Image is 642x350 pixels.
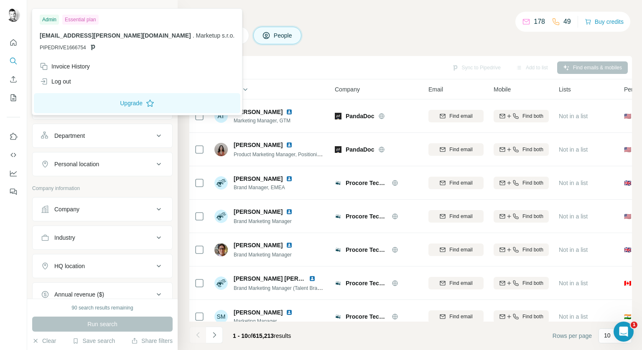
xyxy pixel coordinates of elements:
button: Annual revenue ($) [33,284,172,304]
span: [PERSON_NAME] [234,175,283,183]
h4: Search [189,10,632,22]
button: Use Surfe on LinkedIn [7,129,20,144]
button: Department [33,126,172,146]
span: Company [335,85,360,94]
span: Mobile [494,85,511,94]
span: 🇬🇧 [624,246,631,254]
span: Find both [522,179,543,187]
span: 🇺🇸 [624,145,631,154]
span: [PERSON_NAME] [234,108,283,116]
button: Find both [494,210,549,223]
span: . [193,32,194,39]
button: Find email [428,310,484,323]
span: 🇺🇸 [624,212,631,221]
span: Not in a list [559,180,588,186]
div: 90 search results remaining [71,304,133,312]
img: Avatar [214,176,228,190]
div: AT [214,109,228,123]
img: LinkedIn logo [286,142,293,148]
span: Not in a list [559,246,588,253]
span: Product Marketing Manager, Positioning & Enablement [234,151,356,157]
span: [PERSON_NAME] [PERSON_NAME], CDP [234,275,349,282]
span: Find email [449,279,472,287]
div: Company [54,205,79,213]
span: Find email [449,112,472,120]
div: Industry [54,233,75,242]
span: Procore Technologies [346,279,387,287]
span: People [274,31,293,40]
button: Upgrade [34,93,240,113]
button: Personal location [33,154,172,174]
div: Essential plan [62,15,99,25]
button: Use Surfe API [7,147,20,162]
button: Hide [145,5,178,18]
span: [EMAIL_ADDRESS][PERSON_NAME][DOMAIN_NAME] [40,32,191,39]
span: Brand Marketing Manager [234,252,292,258]
span: Procore Technologies [346,246,387,254]
span: [PERSON_NAME] [234,241,283,249]
span: Marketing Manager [234,317,303,325]
button: Navigate to next page [206,327,223,343]
span: Procore Technologies [346,179,387,187]
span: Rows per page [553,332,592,340]
button: Find both [494,143,549,156]
span: Marketup s.r.o. [196,32,235,39]
span: Not in a list [559,113,588,119]
button: Save search [72,337,115,345]
button: Find both [494,243,549,256]
button: Share filters [131,337,173,345]
span: Procore Technologies [346,312,387,321]
button: Search [7,53,20,68]
button: Enrich CSV [7,72,20,87]
button: HQ location [33,256,172,276]
span: 🇨🇦 [624,279,631,287]
img: Logo of PandaDoc [335,146,341,153]
span: Find both [522,146,543,153]
span: Not in a list [559,313,588,320]
span: 615,213 [253,332,274,339]
span: Marketing Manager, GTM [234,117,303,124]
button: Find email [428,143,484,156]
span: Find email [449,246,472,254]
span: Lists [559,85,571,94]
button: Company [33,199,172,219]
img: Avatar [7,8,20,22]
p: 10 [604,331,611,340]
button: Clear [32,337,56,345]
div: Department [54,132,85,140]
img: Logo of Procore Technologies [335,213,341,220]
div: Admin [40,15,59,25]
img: Logo of Procore Technologies [335,246,341,253]
img: LinkedIn logo [286,175,293,182]
span: Not in a list [559,280,588,287]
span: Not in a list [559,146,588,153]
span: of [248,332,253,339]
button: My lists [7,90,20,105]
span: Brand Marketing Manager [234,218,292,224]
img: LinkedIn logo [286,309,293,316]
img: LinkedIn logo [286,208,293,215]
div: HQ location [54,262,85,270]
button: Find email [428,177,484,189]
span: Procore Technologies [346,212,387,221]
p: 178 [534,17,545,27]
button: Dashboard [7,166,20,181]
button: Find both [494,110,549,122]
img: Logo of PandaDoc [335,113,341,119]
span: 🇬🇧 [624,179,631,187]
span: Find both [522,112,543,120]
img: Logo of Procore Technologies [335,180,341,186]
img: LinkedIn logo [286,242,293,249]
img: Logo of Procore Technologies [335,313,341,320]
span: PIPEDRIVE1666754 [40,44,86,51]
img: Logo of Procore Technologies [335,280,341,287]
img: Avatar [214,210,228,223]
span: [PERSON_NAME] [234,308,283,317]
button: Industry [33,228,172,248]
span: Find both [522,279,543,287]
span: Find email [449,313,472,320]
span: Find both [522,313,543,320]
p: 49 [563,17,571,27]
span: Find email [449,146,472,153]
span: [PERSON_NAME] [234,141,283,149]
